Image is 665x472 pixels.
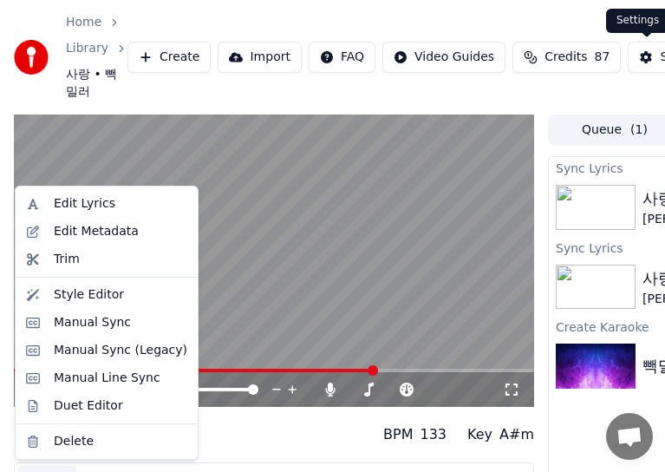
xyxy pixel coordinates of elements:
button: Create [127,42,212,73]
button: Import [218,42,301,73]
div: Manual Sync [54,314,131,331]
div: Key [467,424,492,445]
div: Edit Metadata [54,223,139,240]
div: A#m [499,424,534,445]
span: 사랑 • 빽밀러 [66,66,127,101]
a: Home [66,14,101,31]
a: Library [66,40,108,57]
div: BPM [383,424,413,445]
div: 133 [421,424,447,445]
div: Style Editor [54,286,124,304]
span: ( 1 ) [630,121,648,139]
div: Duet Editor [54,397,123,415]
span: Credits [544,49,587,66]
div: Edit Lyrics [54,195,115,213]
div: 사랑 [14,414,114,438]
div: Manual Sync (Legacy) [54,342,187,359]
div: Trim [54,251,80,268]
div: Manual Line Sync [54,370,160,387]
button: Credits87 [512,42,621,73]
button: Video Guides [382,42,505,73]
div: [PERSON_NAME] [14,438,114,456]
nav: breadcrumb [66,14,127,101]
img: youka [14,40,49,75]
button: FAQ [309,42,375,73]
span: 87 [595,49,610,66]
div: Delete [54,433,94,450]
div: 채팅 열기 [606,413,653,460]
